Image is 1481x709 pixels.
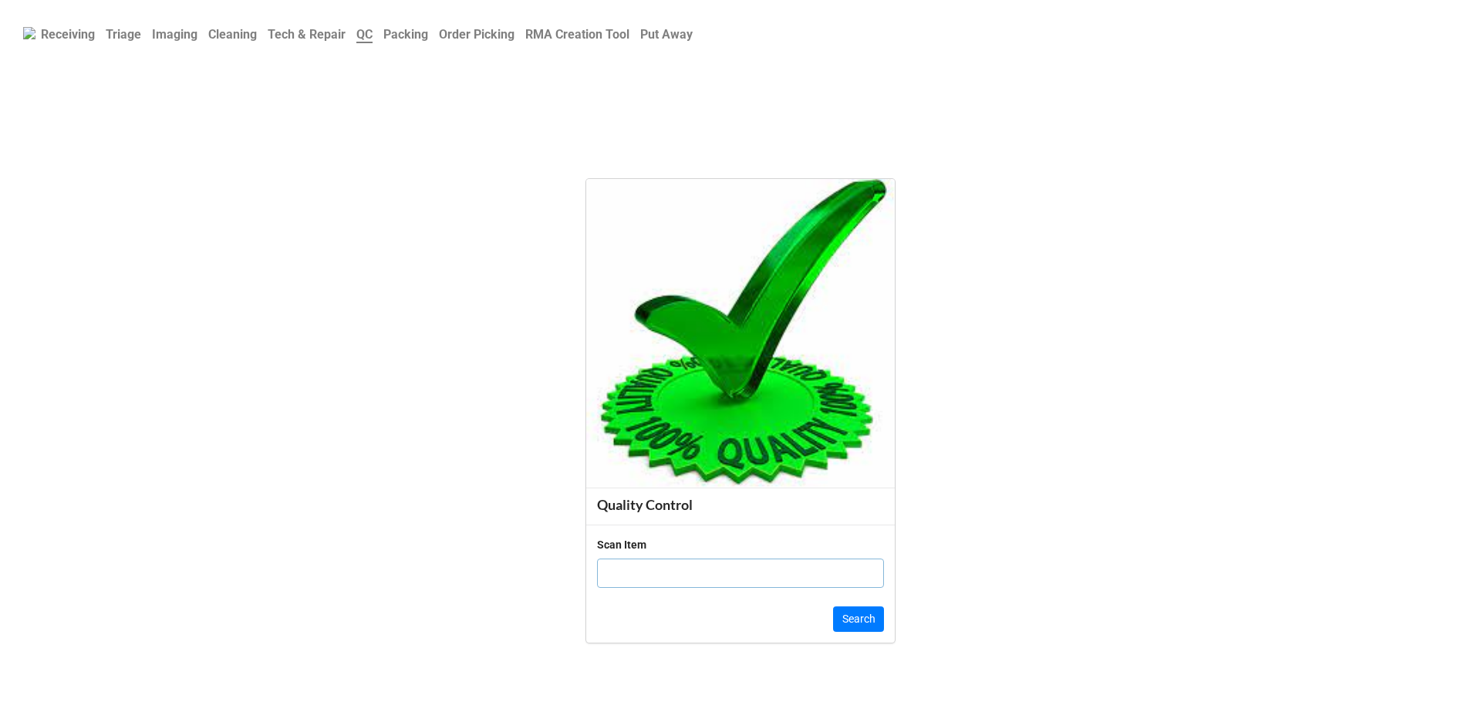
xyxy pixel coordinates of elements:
[383,27,428,42] b: Packing
[525,27,629,42] b: RMA Creation Tool
[106,27,141,42] b: Triage
[635,19,698,49] a: Put Away
[434,19,520,49] a: Order Picking
[152,27,197,42] b: Imaging
[586,179,895,488] img: xk2VnkDGhI%2FQuality_Check.jpg
[356,27,373,43] b: QC
[833,606,884,633] button: Search
[147,19,203,49] a: Imaging
[351,19,378,49] a: QC
[640,27,693,42] b: Put Away
[203,19,262,49] a: Cleaning
[262,19,351,49] a: Tech & Repair
[439,27,514,42] b: Order Picking
[597,496,884,514] div: Quality Control
[23,27,35,39] img: RexiLogo.png
[520,19,635,49] a: RMA Creation Tool
[597,536,646,553] div: Scan Item
[35,19,100,49] a: Receiving
[208,27,257,42] b: Cleaning
[378,19,434,49] a: Packing
[100,19,147,49] a: Triage
[41,27,95,42] b: Receiving
[268,27,346,42] b: Tech & Repair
